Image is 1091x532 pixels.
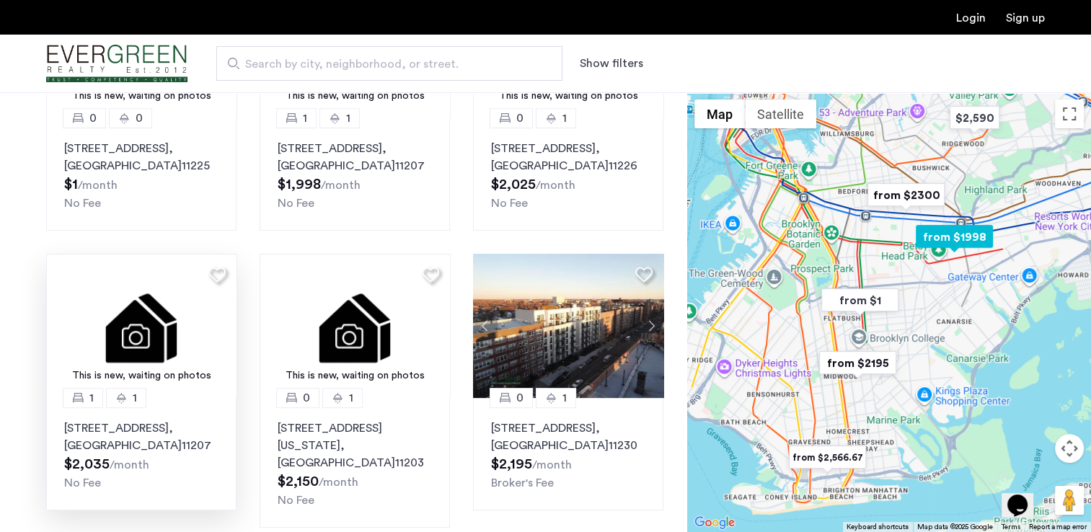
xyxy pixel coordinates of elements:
span: 0 [516,389,524,407]
button: Drag Pegman onto the map to open Street View [1055,486,1084,515]
span: Map data ©2025 Google [917,523,993,531]
img: Google [691,513,738,532]
a: Cazamio Logo [46,37,187,91]
a: 00[STREET_ADDRESS], [GEOGRAPHIC_DATA]11225No Fee [46,118,237,231]
span: No Fee [491,198,528,209]
span: 1 [346,110,350,127]
button: Map camera controls [1055,434,1084,463]
a: Report a map error [1029,522,1087,532]
div: from $1 [816,284,904,316]
a: 01[STREET_ADDRESS], [GEOGRAPHIC_DATA]11226No Fee [473,118,663,231]
span: 1 [303,110,307,127]
span: $2,195 [491,457,532,471]
a: 01[STREET_ADDRESS][US_STATE], [GEOGRAPHIC_DATA]11203No Fee [260,398,450,528]
span: No Fee [64,477,101,489]
span: Broker's Fee [491,477,554,489]
div: This is new, waiting on photos [480,89,657,104]
sub: /month [319,476,358,488]
button: Toggle fullscreen view [1055,99,1084,128]
a: This is new, waiting on photos [260,254,451,398]
div: $2,590 [944,102,1005,134]
p: [STREET_ADDRESS] 11207 [278,140,432,174]
a: Login [956,12,986,24]
p: [STREET_ADDRESS] 11207 [64,420,218,454]
sub: /month [110,459,149,471]
p: [STREET_ADDRESS] 11230 [491,420,645,454]
button: Show or hide filters [580,55,643,72]
span: Search by city, neighborhood, or street. [245,56,522,73]
a: This is new, waiting on photos [46,254,237,398]
sub: /month [532,459,572,471]
a: 11[STREET_ADDRESS], [GEOGRAPHIC_DATA]11207No Fee [260,118,450,231]
div: This is new, waiting on photos [53,368,230,384]
button: Show satellite imagery [745,99,816,128]
a: 11[STREET_ADDRESS], [GEOGRAPHIC_DATA]11207No Fee [46,398,237,510]
div: from $1998 [910,221,999,253]
a: Registration [1006,12,1045,24]
div: from $2,566.67 [783,441,872,474]
span: $1,998 [278,177,321,192]
p: [STREET_ADDRESS] 11226 [491,140,645,174]
div: This is new, waiting on photos [267,89,443,104]
a: Open this area in Google Maps (opens a new window) [691,513,738,532]
span: 0 [303,389,310,407]
a: 01[STREET_ADDRESS], [GEOGRAPHIC_DATA]11230Broker's Fee [473,398,663,510]
button: Show street map [694,99,745,128]
div: from $2195 [813,347,902,379]
span: No Fee [278,198,314,209]
span: 0 [136,110,143,127]
sub: /month [78,179,118,191]
div: This is new, waiting on photos [53,89,230,104]
iframe: chat widget [1002,474,1048,518]
span: 0 [516,110,524,127]
a: Terms [1002,522,1020,532]
span: $2,035 [64,457,110,471]
img: 3.gif [46,254,237,398]
button: Next apartment [639,314,663,338]
div: from $2300 [862,179,950,211]
span: No Fee [278,495,314,506]
img: logo [46,37,187,91]
span: No Fee [64,198,101,209]
span: $1 [64,177,78,192]
div: This is new, waiting on photos [267,368,443,384]
span: 1 [349,389,353,407]
img: 2010_638603899118135293.jpeg [473,254,664,398]
img: 3.gif [260,254,451,398]
span: 1 [562,110,567,127]
span: $2,150 [278,474,319,489]
span: 1 [562,389,567,407]
span: $2,025 [491,177,536,192]
p: [STREET_ADDRESS][US_STATE] 11203 [278,420,432,471]
sub: /month [536,179,575,191]
p: [STREET_ADDRESS] 11225 [64,140,218,174]
span: 1 [89,389,94,407]
input: Apartment Search [216,46,562,81]
button: Previous apartment [473,314,498,338]
span: 0 [89,110,97,127]
span: 1 [133,389,137,407]
sub: /month [321,179,361,191]
button: Keyboard shortcuts [847,522,909,532]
